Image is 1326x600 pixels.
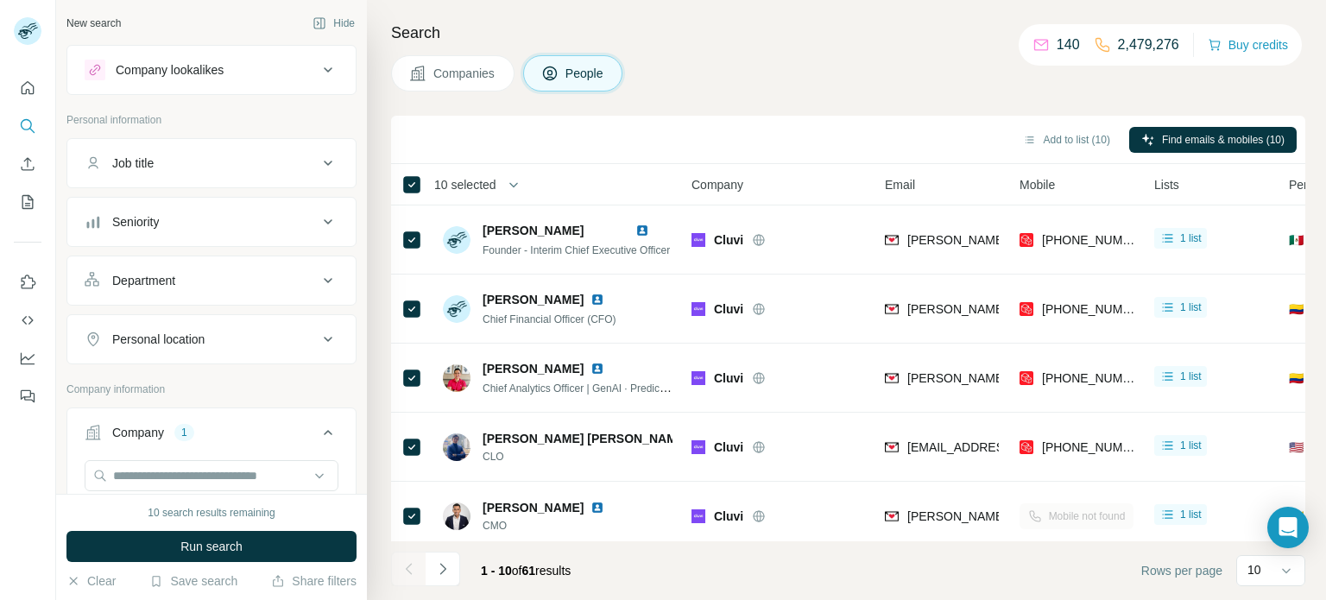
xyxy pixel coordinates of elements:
[522,564,536,578] span: 61
[66,531,357,562] button: Run search
[1162,132,1285,148] span: Find emails & mobiles (10)
[271,572,357,590] button: Share filters
[1118,35,1179,55] p: 2,479,276
[1289,231,1304,249] span: 🇲🇽
[907,302,1311,316] span: [PERSON_NAME][EMAIL_ADDRESS][PERSON_NAME][DOMAIN_NAME]
[483,360,584,377] span: [PERSON_NAME]
[1011,127,1122,153] button: Add to list (10)
[714,439,743,456] span: Cluvi
[885,231,899,249] img: provider findymail logo
[1180,231,1202,246] span: 1 list
[66,16,121,31] div: New search
[112,272,175,289] div: Department
[714,300,743,318] span: Cluvi
[483,244,670,256] span: Founder - Interim Chief Executive Officer
[481,564,571,578] span: results
[714,369,743,387] span: Cluvi
[426,552,460,586] button: Navigate to next page
[483,518,625,534] span: CMO
[300,10,367,36] button: Hide
[885,176,915,193] span: Email
[907,440,1211,454] span: [EMAIL_ADDRESS][PERSON_NAME][DOMAIN_NAME]
[1141,562,1222,579] span: Rows per page
[14,267,41,298] button: Use Surfe on LinkedIn
[483,499,584,516] span: [PERSON_NAME]
[483,224,584,237] span: [PERSON_NAME]
[1042,302,1151,316] span: [PHONE_NUMBER]
[691,302,705,316] img: Logo of Cluvi
[481,564,512,578] span: 1 - 10
[590,362,604,376] img: LinkedIn logo
[483,449,672,464] span: CLO
[1020,176,1055,193] span: Mobile
[907,509,1211,523] span: [PERSON_NAME][EMAIL_ADDRESS][DOMAIN_NAME]
[14,305,41,336] button: Use Surfe API
[433,65,496,82] span: Companies
[483,430,689,447] span: [PERSON_NAME] [PERSON_NAME]
[512,564,522,578] span: of
[1180,507,1202,522] span: 1 list
[590,293,604,306] img: LinkedIn logo
[14,343,41,374] button: Dashboard
[66,382,357,397] p: Company information
[1289,369,1304,387] span: 🇨🇴
[112,155,154,172] div: Job title
[714,231,743,249] span: Cluvi
[1180,369,1202,384] span: 1 list
[1020,300,1033,318] img: provider prospeo logo
[14,111,41,142] button: Search
[434,176,496,193] span: 10 selected
[1180,300,1202,315] span: 1 list
[1129,127,1297,153] button: Find emails & mobiles (10)
[885,369,899,387] img: provider findymail logo
[590,501,604,515] img: LinkedIn logo
[1267,507,1309,548] div: Open Intercom Messenger
[1042,440,1151,454] span: [PHONE_NUMBER]
[483,293,584,306] span: [PERSON_NAME]
[1020,439,1033,456] img: provider prospeo logo
[1042,371,1151,385] span: [PHONE_NUMBER]
[1289,439,1304,456] span: 🇺🇸
[635,224,649,237] img: LinkedIn logo
[691,233,705,247] img: Logo of Cluvi
[691,176,743,193] span: Company
[112,424,164,441] div: Company
[1020,369,1033,387] img: provider prospeo logo
[885,439,899,456] img: provider findymail logo
[691,509,705,523] img: Logo of Cluvi
[483,313,616,325] span: Chief Financial Officer (CFO)
[885,300,899,318] img: provider findymail logo
[714,508,743,525] span: Cluvi
[67,260,356,301] button: Department
[907,371,1311,385] span: [PERSON_NAME][EMAIL_ADDRESS][PERSON_NAME][DOMAIN_NAME]
[1154,176,1179,193] span: Lists
[1057,35,1080,55] p: 140
[14,381,41,412] button: Feedback
[443,295,470,323] img: Avatar
[691,371,705,385] img: Logo of Cluvi
[149,572,237,590] button: Save search
[67,412,356,460] button: Company1
[14,148,41,180] button: Enrich CSV
[174,425,194,440] div: 1
[443,502,470,530] img: Avatar
[483,381,908,395] span: Chief Analytics Officer | GenAI · Predictive Analytics · Data Strategy · [GEOGRAPHIC_DATA]
[1247,561,1261,578] p: 10
[66,112,357,128] p: Personal information
[1020,231,1033,249] img: provider prospeo logo
[1208,33,1288,57] button: Buy credits
[565,65,605,82] span: People
[67,201,356,243] button: Seniority
[112,213,159,231] div: Seniority
[443,226,470,254] img: Avatar
[443,433,470,461] img: Avatar
[1042,233,1151,247] span: [PHONE_NUMBER]
[67,319,356,360] button: Personal location
[14,73,41,104] button: Quick start
[443,364,470,392] img: Avatar
[67,49,356,91] button: Company lookalikes
[66,572,116,590] button: Clear
[67,142,356,184] button: Job title
[1289,300,1304,318] span: 🇨🇴
[691,440,705,454] img: Logo of Cluvi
